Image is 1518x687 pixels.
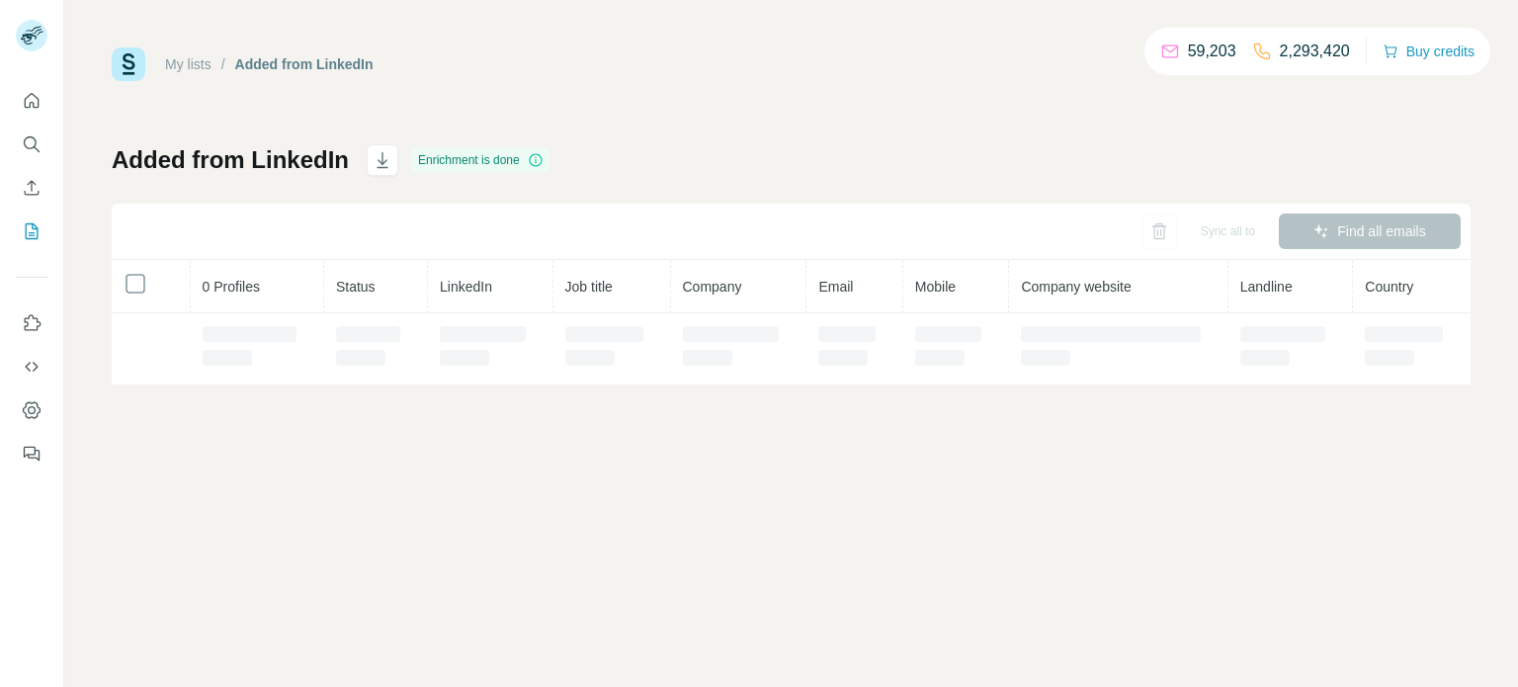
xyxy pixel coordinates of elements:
[165,56,211,72] a: My lists
[16,392,47,428] button: Dashboard
[112,47,145,81] img: Surfe Logo
[683,279,742,295] span: Company
[1240,279,1293,295] span: Landline
[565,279,613,295] span: Job title
[1365,279,1413,295] span: Country
[221,54,225,74] li: /
[16,127,47,162] button: Search
[1280,40,1350,63] p: 2,293,420
[16,436,47,472] button: Feedback
[336,279,376,295] span: Status
[16,170,47,206] button: Enrich CSV
[16,349,47,385] button: Use Surfe API
[1383,38,1475,65] button: Buy credits
[1021,279,1131,295] span: Company website
[440,279,492,295] span: LinkedIn
[16,83,47,119] button: Quick start
[915,279,956,295] span: Mobile
[112,144,349,176] h1: Added from LinkedIn
[16,214,47,249] button: My lists
[818,279,853,295] span: Email
[235,54,374,74] div: Added from LinkedIn
[412,148,549,172] div: Enrichment is done
[203,279,260,295] span: 0 Profiles
[16,305,47,341] button: Use Surfe on LinkedIn
[1188,40,1236,63] p: 59,203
